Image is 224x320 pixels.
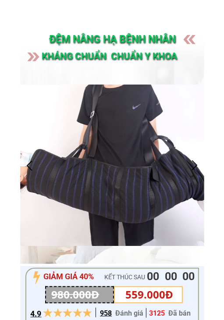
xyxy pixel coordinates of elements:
[42,49,185,64] h3: KHÁNG CHUẨN CHUẨN Y KHOA
[115,309,143,317] span: Đánh giá
[169,309,191,317] span: Đã bán
[100,309,112,317] span: 958
[51,286,108,303] h3: 980.000Đ
[125,286,174,303] h3: 559.000Đ
[149,309,165,317] span: 3125
[105,272,164,282] h3: KẾT THÚC SAU
[44,270,104,283] h3: GIẢM GIÁ 40%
